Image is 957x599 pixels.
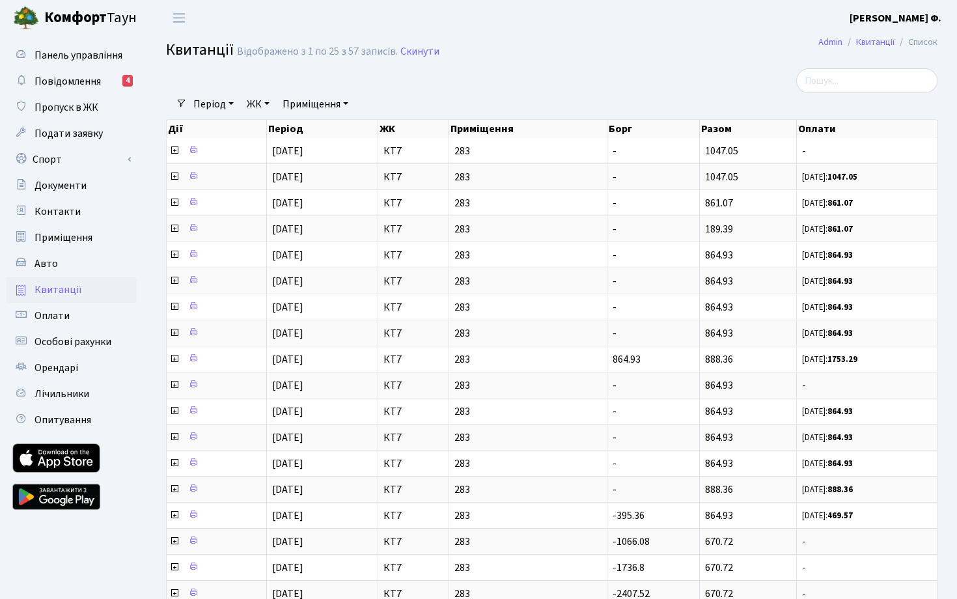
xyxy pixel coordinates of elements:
[705,196,733,210] span: 861.07
[802,301,853,313] small: [DATE]:
[7,120,137,146] a: Подати заявку
[802,484,853,495] small: [DATE]:
[454,328,602,339] span: 283
[802,249,853,261] small: [DATE]:
[7,68,137,94] a: Повідомлення4
[802,146,932,156] span: -
[163,7,195,29] button: Переключити навігацію
[454,536,602,547] span: 283
[35,361,78,375] span: Орендарі
[272,508,303,523] span: [DATE]
[818,35,842,49] a: Admin
[856,35,895,49] a: Квитанції
[802,327,853,339] small: [DATE]:
[44,7,107,28] b: Комфорт
[272,535,303,549] span: [DATE]
[613,196,617,210] span: -
[850,10,941,26] a: [PERSON_NAME] Ф.
[35,126,103,141] span: Подати заявку
[607,120,700,138] th: Борг
[35,178,87,193] span: Документи
[35,100,98,115] span: Пропуск в ЖК
[7,277,137,303] a: Квитанції
[827,510,853,522] b: 469.57
[122,75,133,87] div: 4
[705,482,733,497] span: 888.36
[827,458,853,469] b: 864.93
[272,561,303,575] span: [DATE]
[272,482,303,497] span: [DATE]
[272,170,303,184] span: [DATE]
[802,197,853,209] small: [DATE]:
[802,275,853,287] small: [DATE]:
[827,484,853,495] b: 888.36
[802,354,857,365] small: [DATE]:
[272,222,303,236] span: [DATE]
[796,68,937,93] input: Пошук...
[613,144,617,158] span: -
[454,250,602,260] span: 283
[454,146,602,156] span: 283
[454,380,602,391] span: 283
[454,589,602,599] span: 283
[167,120,267,138] th: Дії
[454,354,602,365] span: 283
[35,309,70,323] span: Оплати
[383,276,444,286] span: КТ7
[705,352,733,367] span: 888.36
[35,283,82,297] span: Квитанції
[802,563,932,573] span: -
[7,407,137,433] a: Опитування
[35,230,92,245] span: Приміщення
[7,355,137,381] a: Орендарі
[827,301,853,313] b: 864.93
[383,536,444,547] span: КТ7
[802,536,932,547] span: -
[272,378,303,393] span: [DATE]
[827,432,853,443] b: 864.93
[383,328,444,339] span: КТ7
[35,387,89,401] span: Лічильники
[613,170,617,184] span: -
[613,535,650,549] span: -1066.08
[613,456,617,471] span: -
[188,93,239,115] a: Період
[802,458,853,469] small: [DATE]:
[242,93,275,115] a: ЖК
[383,458,444,469] span: КТ7
[802,380,932,391] span: -
[383,406,444,417] span: КТ7
[454,484,602,495] span: 283
[454,198,602,208] span: 283
[383,250,444,260] span: КТ7
[802,406,853,417] small: [DATE]:
[802,432,853,443] small: [DATE]:
[267,120,378,138] th: Період
[705,430,733,445] span: 864.93
[705,274,733,288] span: 864.93
[7,303,137,329] a: Оплати
[705,404,733,419] span: 864.93
[13,5,39,31] img: logo.png
[272,352,303,367] span: [DATE]
[454,224,602,234] span: 283
[613,248,617,262] span: -
[383,510,444,521] span: КТ7
[613,508,645,523] span: -395.36
[166,38,234,61] span: Квитанції
[613,352,641,367] span: 864.93
[827,354,857,365] b: 1753.29
[7,173,137,199] a: Документи
[454,406,602,417] span: 283
[827,249,853,261] b: 864.93
[613,222,617,236] span: -
[802,589,932,599] span: -
[827,171,857,183] b: 1047.05
[454,458,602,469] span: 283
[797,120,937,138] th: Оплати
[802,223,853,235] small: [DATE]:
[35,204,81,219] span: Контакти
[827,223,853,235] b: 861.07
[613,274,617,288] span: -
[272,274,303,288] span: [DATE]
